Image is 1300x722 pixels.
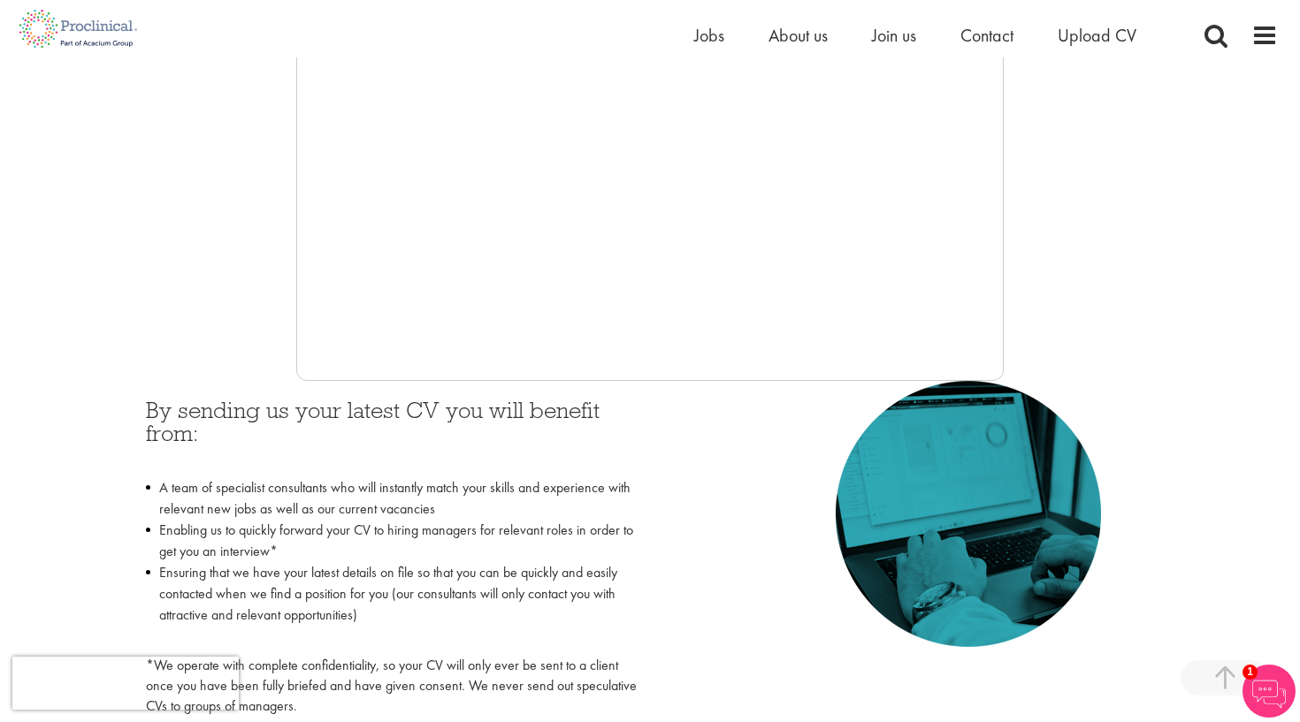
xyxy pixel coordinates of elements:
li: Enabling us to quickly forward your CV to hiring managers for relevant roles in order to get you ... [146,520,637,562]
img: Chatbot [1243,665,1296,718]
a: Contact [960,24,1013,47]
li: A team of specialist consultants who will instantly match your skills and experience with relevan... [146,477,637,520]
a: Jobs [694,24,724,47]
h3: By sending us your latest CV you will benefit from: [146,399,637,468]
span: 1 [1243,665,1258,680]
a: Upload CV [1058,24,1136,47]
a: Join us [872,24,916,47]
iframe: reCAPTCHA [12,657,239,710]
li: Ensuring that we have your latest details on file so that you can be quickly and easily contacted... [146,562,637,647]
a: About us [769,24,828,47]
p: *We operate with complete confidentiality, so your CV will only ever be sent to a client once you... [146,656,637,717]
